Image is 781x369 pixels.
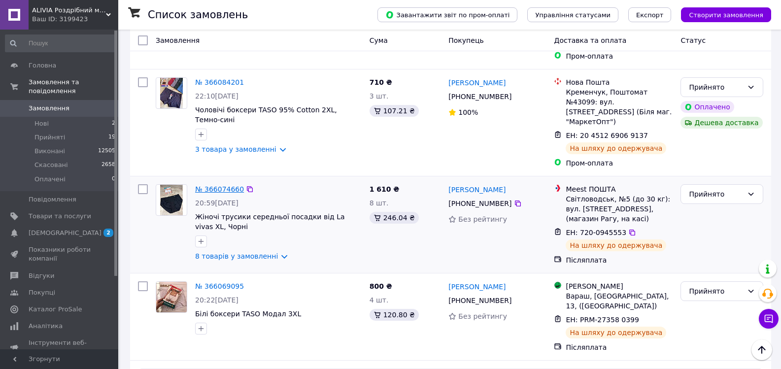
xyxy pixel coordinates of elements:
[527,7,618,22] button: Управління статусами
[29,229,102,237] span: [DEMOGRAPHIC_DATA]
[34,119,49,128] span: Нові
[370,78,392,86] span: 710 ₴
[448,36,483,44] span: Покупець
[370,199,389,207] span: 8 шт.
[448,185,506,195] a: [PERSON_NAME]
[566,51,673,61] div: Пром-оплата
[680,36,706,44] span: Статус
[98,147,115,156] span: 12505
[554,36,626,44] span: Доставка та оплата
[160,185,183,215] img: Фото товару
[156,77,187,109] a: Фото товару
[195,92,238,100] span: 22:10[DATE]
[29,322,63,331] span: Аналітика
[370,309,419,321] div: 120.80 ₴
[448,297,511,304] span: [PHONE_NUMBER]
[370,36,388,44] span: Cума
[566,316,639,324] span: ЕН: PRM-27358 0399
[29,104,69,113] span: Замовлення
[34,161,68,169] span: Скасовані
[566,255,673,265] div: Післяплата
[751,339,772,360] button: Наверх
[566,281,673,291] div: [PERSON_NAME]
[566,87,673,127] div: Кременчук, Поштомат №43099: вул. [STREET_ADDRESS] (Біля маг. "МаркетОпт")
[29,212,91,221] span: Товари та послуги
[5,34,116,52] input: Пошук
[156,282,187,312] img: Фото товару
[535,11,611,19] span: Управління статусами
[29,195,76,204] span: Повідомлення
[689,189,743,200] div: Прийнято
[370,185,400,193] span: 1 610 ₴
[566,158,673,168] div: Пром-оплата
[636,11,664,19] span: Експорт
[195,106,337,124] a: Чоловічі боксери TASO 95% Cotton 2XL, Темно-сині
[195,252,278,260] a: 8 товарів у замовленні
[566,239,666,251] div: На шляху до одержувача
[29,271,54,280] span: Відгуки
[195,213,345,231] a: Жіночі трусики середньої посадки від La vivas XL, Чорні
[160,78,183,108] img: Фото товару
[689,11,763,19] span: Створити замовлення
[103,229,113,237] span: 2
[102,161,115,169] span: 2658
[34,147,65,156] span: Виконані
[195,78,244,86] a: № 366084201
[680,101,734,113] div: Оплачено
[759,309,779,329] button: Чат з покупцем
[195,282,244,290] a: № 366069095
[156,184,187,216] a: Фото товару
[385,10,509,19] span: Завантажити звіт по пром-оплаті
[566,77,673,87] div: Нова Пошта
[566,184,673,194] div: Meest ПОШТА
[566,327,666,338] div: На шляху до одержувача
[195,199,238,207] span: 20:59[DATE]
[195,185,244,193] a: № 366074660
[29,288,55,297] span: Покупці
[458,312,507,320] span: Без рейтингу
[370,105,419,117] div: 107.21 ₴
[34,133,65,142] span: Прийняті
[29,338,91,356] span: Інструменти веб-майстра та SEO
[566,142,666,154] div: На шляху до одержувача
[689,286,743,297] div: Прийнято
[566,194,673,224] div: Світловодськ, №5 (до 30 кг): вул. [STREET_ADDRESS], (магазин Рагу, на касі)
[458,108,478,116] span: 100%
[195,310,301,318] a: Білі боксери TASO Модал 3XL
[108,133,115,142] span: 19
[370,282,392,290] span: 800 ₴
[112,175,115,184] span: 0
[32,15,118,24] div: Ваш ID: 3199423
[370,212,419,224] div: 246.04 ₴
[448,93,511,101] span: [PHONE_NUMBER]
[377,7,517,22] button: Завантажити звіт по пром-оплаті
[156,281,187,313] a: Фото товару
[370,296,389,304] span: 4 шт.
[448,78,506,88] a: [PERSON_NAME]
[148,9,248,21] h1: Список замовлень
[29,61,56,70] span: Головна
[566,342,673,352] div: Післяплата
[34,175,66,184] span: Оплачені
[195,296,238,304] span: 20:22[DATE]
[566,229,626,236] span: ЕН: 720-0945553
[689,82,743,93] div: Прийнято
[628,7,672,22] button: Експорт
[671,10,771,18] a: Створити замовлення
[566,132,648,139] span: ЕН: 20 4512 6906 9137
[32,6,106,15] span: ALIVIA Роздрібний магазин
[29,78,118,96] span: Замовлення та повідомлення
[448,200,511,207] span: [PHONE_NUMBER]
[29,245,91,263] span: Показники роботи компанії
[680,117,762,129] div: Дешева доставка
[156,36,200,44] span: Замовлення
[566,291,673,311] div: Вараш, [GEOGRAPHIC_DATA], 13, ([GEOGRAPHIC_DATA])
[370,92,389,100] span: 3 шт.
[112,119,115,128] span: 2
[195,145,276,153] a: 3 товара у замовленні
[29,305,82,314] span: Каталог ProSale
[448,282,506,292] a: [PERSON_NAME]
